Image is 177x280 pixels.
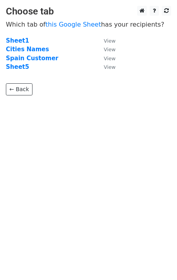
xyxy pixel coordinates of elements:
[45,21,101,28] a: this Google Sheet
[104,56,116,61] small: View
[6,83,33,95] a: ← Back
[6,6,171,17] h3: Choose tab
[104,64,116,70] small: View
[96,46,116,53] a: View
[96,37,116,44] a: View
[96,63,116,70] a: View
[6,37,29,44] a: Sheet1
[6,55,58,62] a: Spain Customer
[6,63,29,70] a: Sheet5
[6,20,171,29] p: Which tab of has your recipients?
[96,55,116,62] a: View
[6,46,49,53] a: Cities Names
[104,38,116,44] small: View
[104,47,116,52] small: View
